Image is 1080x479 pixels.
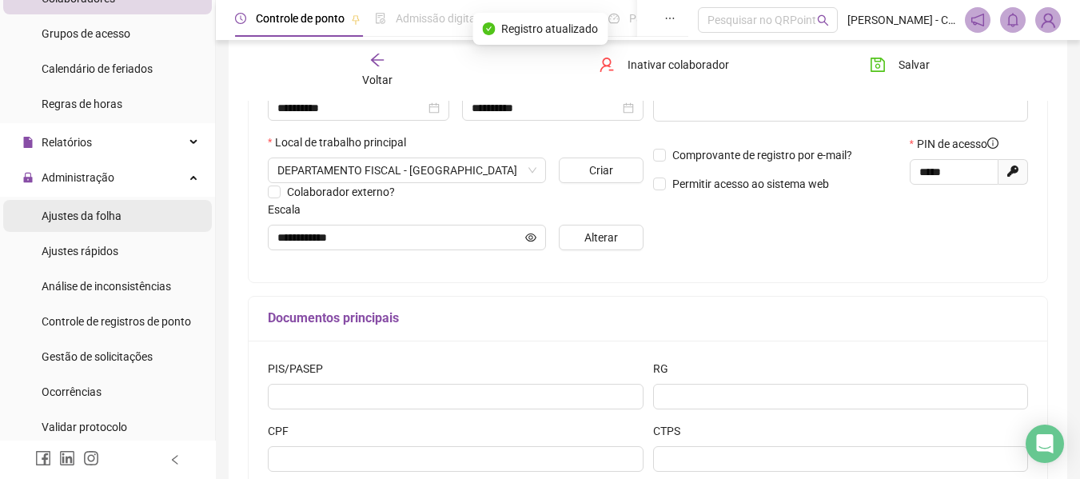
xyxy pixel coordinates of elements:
button: Criar [559,158,643,183]
button: Salvar [858,52,942,78]
span: bell [1006,13,1020,27]
span: Validar protocolo [42,421,127,433]
span: Calendário de feriados [42,62,153,75]
label: CTPS [653,422,691,440]
label: Local de trabalho principal [268,134,416,151]
span: notification [970,13,985,27]
span: Colaborador externo? [287,186,395,198]
span: Grupos de acesso [42,27,130,40]
span: Gestão de férias [513,12,594,25]
span: ellipsis [664,13,675,24]
span: Inativar colaborador [628,56,729,74]
span: Ajustes rápidos [42,245,118,257]
span: Ocorrências [42,385,102,398]
span: Criar [589,162,613,179]
span: Registro atualizado [501,20,598,38]
img: 92856 [1036,8,1060,32]
span: Painel do DP [629,12,691,25]
span: user-delete [599,57,615,73]
span: lock [22,172,34,183]
span: Administração [42,171,114,184]
span: eye [525,232,536,243]
span: PIN de acesso [917,135,998,153]
span: Permitir acesso ao sistema web [672,178,829,190]
span: dashboard [608,13,620,24]
span: pushpin [351,14,361,24]
div: Open Intercom Messenger [1026,425,1064,463]
span: file [22,137,34,148]
label: Escala [268,201,311,218]
label: PIS/PASEP [268,360,333,377]
button: Inativar colaborador [587,52,741,78]
span: file-done [375,13,386,24]
h5: Documentos principais [268,309,1028,328]
span: left [169,454,181,465]
span: Admissão digital [396,12,478,25]
span: Comprovante de registro por e-mail? [672,149,852,162]
span: search [817,14,829,26]
span: facebook [35,450,51,466]
span: [PERSON_NAME] - Contabilidade Canaã [847,11,955,29]
label: RG [653,360,679,377]
button: Alterar [559,225,643,250]
span: Análise de inconsistências [42,280,171,293]
span: Relatórios [42,136,92,149]
span: Salvar [899,56,930,74]
span: check-circle [482,22,495,35]
span: Ajustes da folha [42,210,122,222]
span: Gestão de solicitações [42,350,153,363]
span: arrow-left [369,52,385,68]
span: clock-circle [235,13,246,24]
label: CPF [268,422,299,440]
span: Regras de horas [42,98,122,110]
span: save [870,57,886,73]
span: info-circle [987,138,998,149]
span: instagram [83,450,99,466]
span: Controle de registros de ponto [42,315,191,328]
span: RUA DO COMÉRCIO, 81, CENTRO, CAMPOS BELOS - GOIÁS [277,158,536,182]
span: Controle de ponto [256,12,345,25]
span: Voltar [362,74,393,86]
span: linkedin [59,450,75,466]
span: Alterar [584,229,618,246]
